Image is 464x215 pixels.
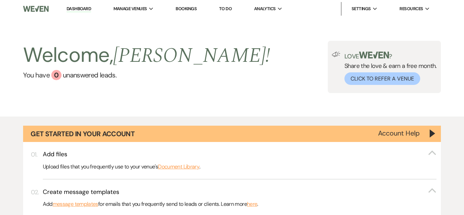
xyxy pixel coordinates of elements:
[332,52,340,57] img: loud-speaker-illustration.svg
[67,6,91,12] a: Dashboard
[113,5,147,12] span: Manage Venues
[359,52,389,58] img: weven-logo-green.svg
[344,72,420,85] button: Click to Refer a Venue
[31,129,135,139] h1: Get Started in Your Account
[352,5,371,12] span: Settings
[43,188,437,196] button: Create message templates
[43,200,437,209] p: Add for emails that you frequently send to leads or clients. Learn more .
[43,188,119,196] h3: Create message templates
[113,40,270,71] span: [PERSON_NAME] !
[399,5,423,12] span: Resources
[344,52,437,59] p: Love ?
[23,2,49,16] img: Weven Logo
[23,41,270,70] h2: Welcome,
[158,162,199,171] a: Document Library
[378,130,420,137] button: Account Help
[51,70,61,80] div: 0
[23,70,270,80] a: You have 0 unanswered leads.
[340,52,437,85] div: Share the love & earn a free month.
[53,200,98,209] a: message templates
[247,200,257,209] a: here
[219,6,232,12] a: To Do
[43,162,437,171] p: Upload files that you frequently use to your venue's .
[176,6,197,12] a: Bookings
[43,150,437,159] button: Add files
[43,150,67,159] h3: Add files
[254,5,276,12] span: Analytics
